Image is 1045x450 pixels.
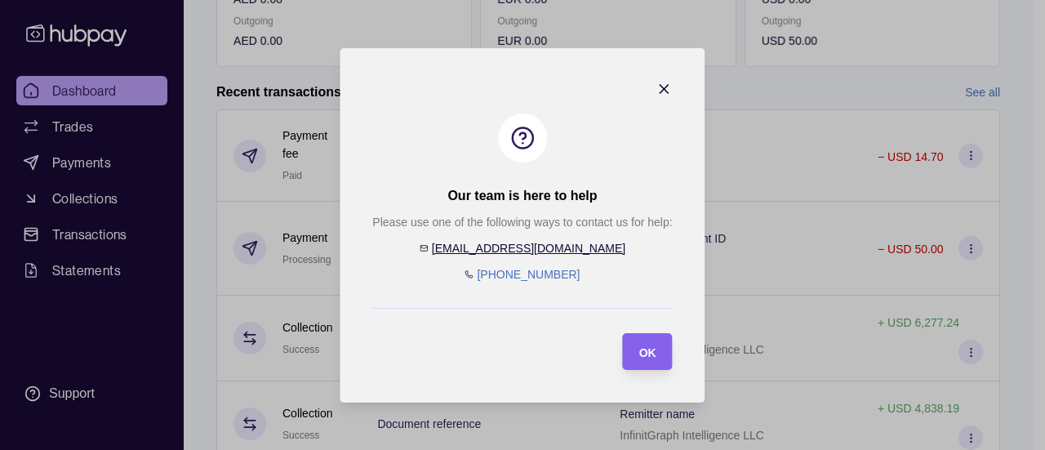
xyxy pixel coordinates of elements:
button: OK [623,333,673,370]
span: OK [639,345,656,359]
a: [EMAIL_ADDRESS][DOMAIN_NAME] [432,242,625,255]
p: Please use one of the following ways to contact us for help: [372,213,672,231]
a: [PHONE_NUMBER] [477,268,580,281]
h2: Our team is here to help [447,187,597,205]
